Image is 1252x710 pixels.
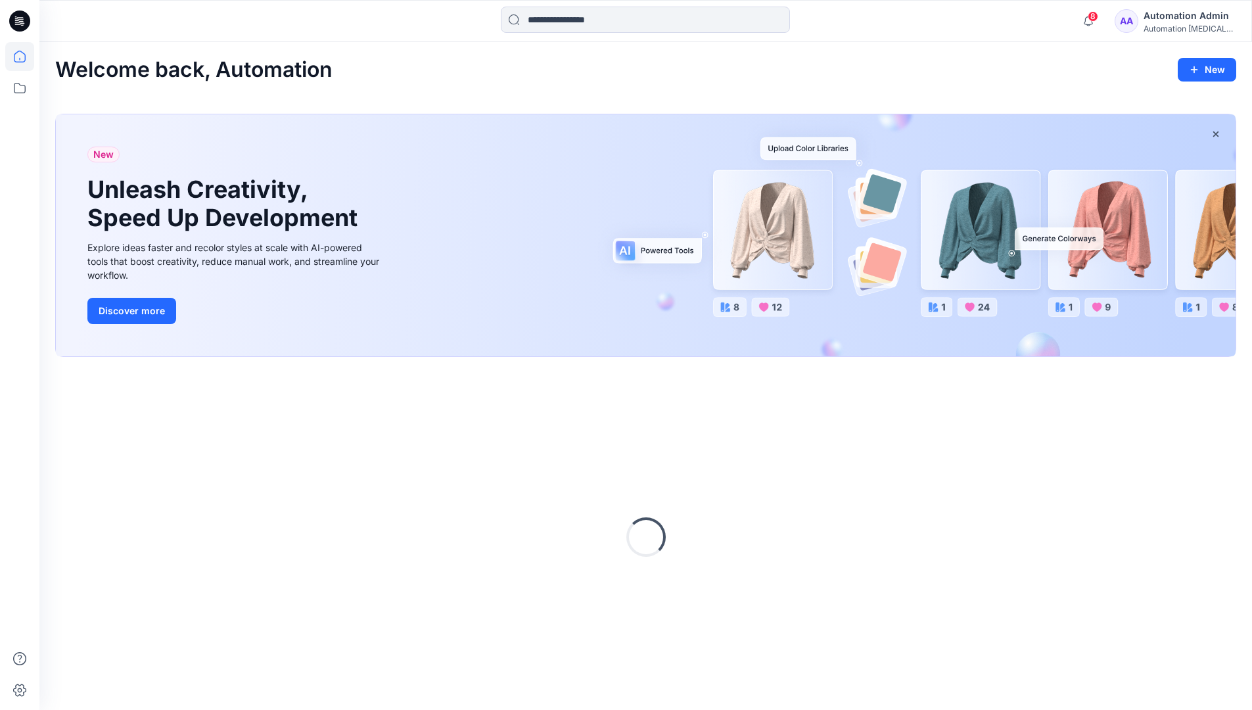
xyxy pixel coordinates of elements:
h2: Welcome back, Automation [55,58,333,82]
span: New [93,147,114,162]
div: AA [1115,9,1138,33]
button: New [1178,58,1236,82]
div: Explore ideas faster and recolor styles at scale with AI-powered tools that boost creativity, red... [87,241,383,282]
span: 8 [1088,11,1098,22]
div: Automation [MEDICAL_DATA]... [1144,24,1236,34]
div: Automation Admin [1144,8,1236,24]
button: Discover more [87,298,176,324]
h1: Unleash Creativity, Speed Up Development [87,176,363,232]
a: Discover more [87,298,383,324]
